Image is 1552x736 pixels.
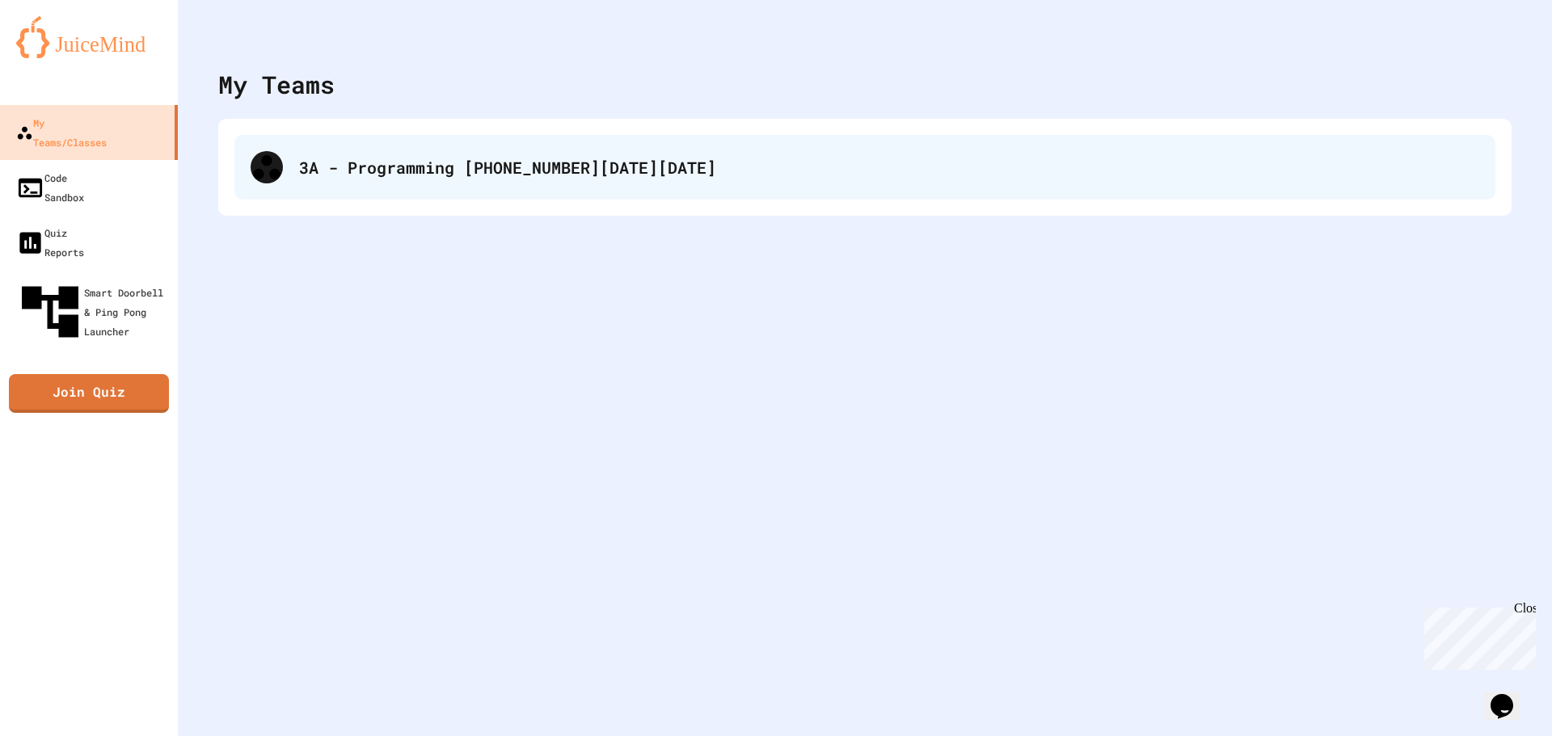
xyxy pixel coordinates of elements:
div: Code Sandbox [16,168,84,207]
div: My Teams [218,66,335,103]
img: logo-orange.svg [16,16,162,58]
div: Quiz Reports [16,223,84,262]
iframe: chat widget [1484,671,1536,720]
div: Chat with us now!Close [6,6,112,103]
iframe: chat widget [1418,601,1536,670]
div: My Teams/Classes [16,113,107,152]
div: Smart Doorbell & Ping Pong Launcher [16,278,171,346]
a: Join Quiz [9,374,169,413]
div: 3A - Programming [PHONE_NUMBER][DATE][DATE] [234,135,1495,200]
div: 3A - Programming [PHONE_NUMBER][DATE][DATE] [299,155,1479,179]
